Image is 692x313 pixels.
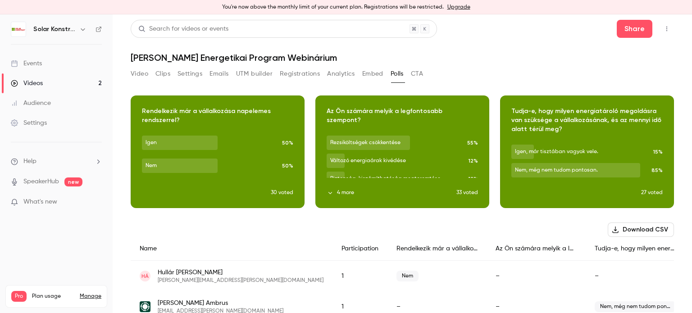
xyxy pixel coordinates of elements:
[447,4,470,11] a: Upgrade
[33,25,76,34] h6: Solar Konstrukt Kft.
[487,237,586,261] div: Az Ön számára melyik a legfontosabb szempont?
[487,261,586,292] div: –
[158,268,323,277] span: Hullár [PERSON_NAME]
[158,299,283,308] span: [PERSON_NAME] Ambrus
[131,52,674,63] h1: [PERSON_NAME] Energetikai Program Webinárium
[332,237,387,261] div: Participation
[608,222,674,237] button: Download CSV
[11,59,42,68] div: Events
[141,272,149,280] span: HÁ
[362,67,383,81] button: Embed
[131,261,685,292] div: hullar.adam.ovb@gmail.com
[11,99,51,108] div: Audience
[595,301,676,312] span: Nem, még nem tudom pontosan.
[280,67,320,81] button: Registrations
[80,293,101,300] a: Manage
[327,67,355,81] button: Analytics
[32,293,74,300] span: Plan usage
[11,291,27,302] span: Pro
[332,261,387,292] div: 1
[660,22,674,36] button: Top Bar Actions
[327,189,456,197] button: 4 more
[178,67,202,81] button: Settings
[586,237,685,261] div: Tudja-e, hogy milyen energiatároló megoldásra van szüksége a vállalkozásának, és az mennyi idő al...
[11,157,102,166] li: help-dropdown-opener
[209,67,228,81] button: Emails
[11,22,26,36] img: Solar Konstrukt Kft.
[23,197,57,207] span: What's new
[11,79,43,88] div: Videos
[617,20,652,38] button: Share
[131,237,332,261] div: Name
[64,177,82,186] span: new
[23,157,36,166] span: Help
[158,277,323,284] span: [PERSON_NAME][EMAIL_ADDRESS][PERSON_NAME][DOMAIN_NAME]
[138,24,228,34] div: Search for videos or events
[23,177,59,186] a: SpeakerHub
[155,67,170,81] button: Clips
[236,67,273,81] button: UTM builder
[140,301,150,312] img: mentokft.hu
[411,67,423,81] button: CTA
[387,237,487,261] div: Rendelkezik már a vállalkozása napelemes rendszerrel?
[391,67,404,81] button: Polls
[586,261,685,292] div: –
[131,67,148,81] button: Video
[396,271,419,281] span: Nem
[11,118,47,127] div: Settings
